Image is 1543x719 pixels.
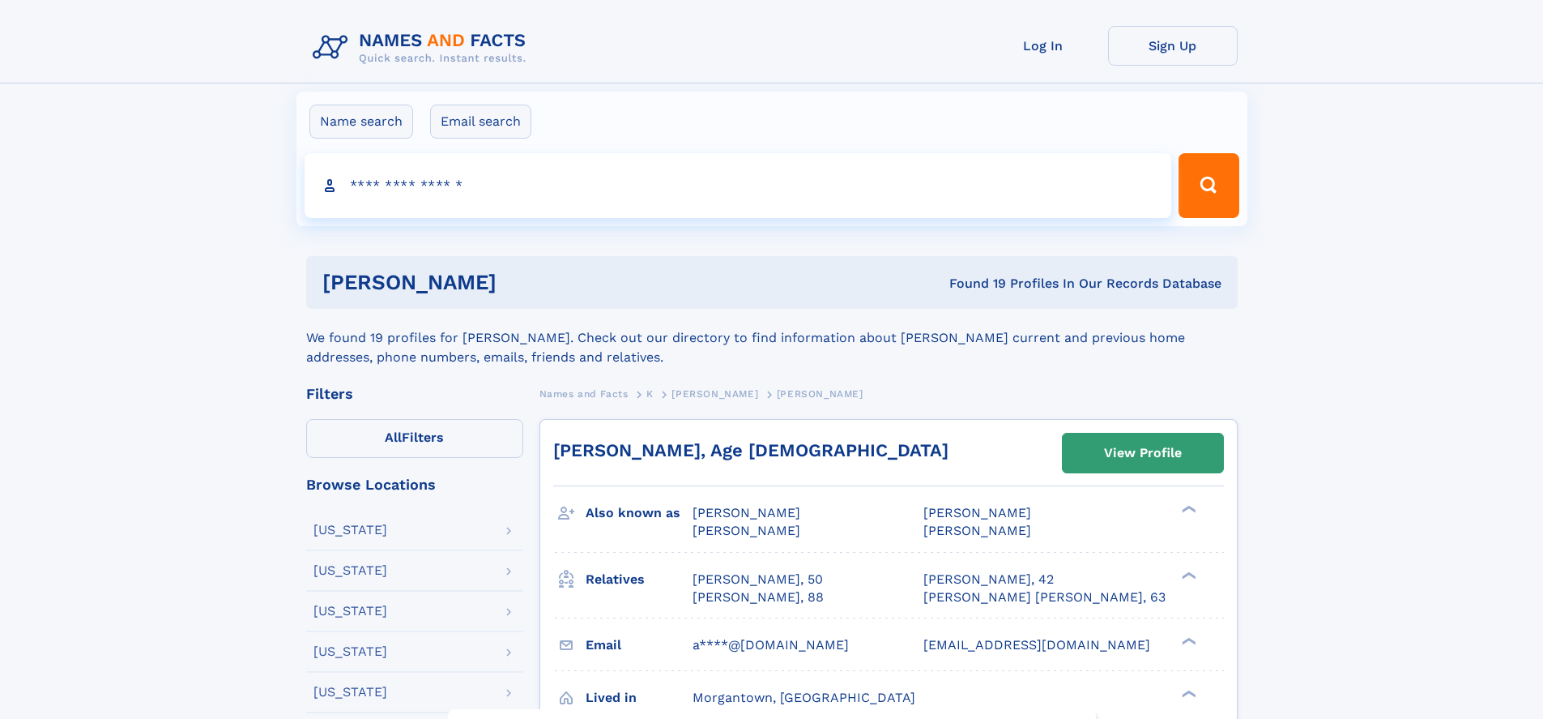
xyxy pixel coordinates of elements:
div: [US_STATE] [313,564,387,577]
button: Search Button [1179,153,1238,218]
span: [PERSON_NAME] [671,388,758,400]
div: [US_STATE] [313,645,387,658]
div: View Profile [1104,434,1182,472]
a: [PERSON_NAME] [671,383,758,404]
span: Morgantown, [GEOGRAPHIC_DATA] [693,690,915,705]
a: Names and Facts [539,383,629,404]
span: [PERSON_NAME] [693,505,800,520]
h3: Email [586,631,693,659]
div: ❯ [1178,688,1197,699]
label: Filters [306,419,523,458]
h3: Relatives [586,566,693,593]
div: [US_STATE] [313,686,387,699]
span: All [385,430,402,445]
h3: Lived in [586,684,693,712]
h3: Also known as [586,499,693,527]
div: [US_STATE] [313,524,387,537]
a: [PERSON_NAME], Age [DEMOGRAPHIC_DATA] [553,440,948,460]
span: [PERSON_NAME] [693,523,800,538]
a: Log In [978,26,1108,66]
a: K [646,383,654,404]
a: [PERSON_NAME], 50 [693,571,823,588]
div: Filters [306,387,523,401]
a: View Profile [1063,434,1223,473]
div: ❯ [1178,504,1197,515]
h1: [PERSON_NAME] [322,272,723,293]
div: Browse Locations [306,477,523,492]
label: Email search [430,105,531,139]
input: search input [305,153,1172,218]
span: [PERSON_NAME] [777,388,863,400]
div: We found 19 profiles for [PERSON_NAME]. Check out our directory to find information about [PERSON... [306,309,1238,367]
span: [PERSON_NAME] [923,505,1031,520]
a: Sign Up [1108,26,1238,66]
a: [PERSON_NAME], 88 [693,588,824,606]
a: [PERSON_NAME] [PERSON_NAME], 63 [923,588,1166,606]
img: Logo Names and Facts [306,26,539,70]
span: K [646,388,654,400]
div: [US_STATE] [313,605,387,618]
div: Found 19 Profiles In Our Records Database [722,275,1221,293]
span: [EMAIL_ADDRESS][DOMAIN_NAME] [923,637,1150,653]
div: ❯ [1178,570,1197,580]
label: Name search [309,105,413,139]
a: [PERSON_NAME], 42 [923,571,1054,588]
div: ❯ [1178,636,1197,646]
span: [PERSON_NAME] [923,523,1031,538]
